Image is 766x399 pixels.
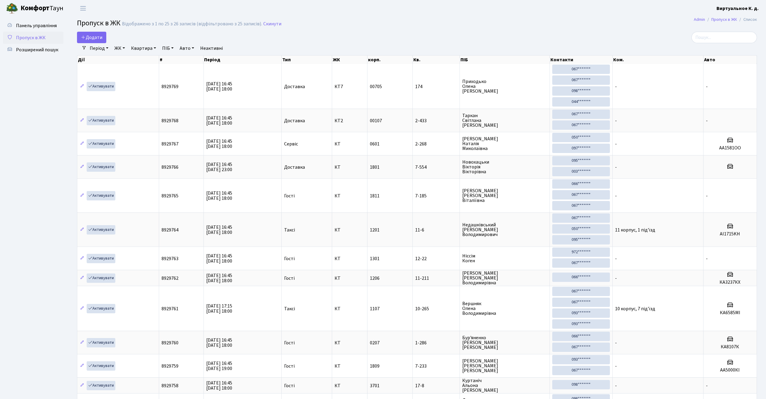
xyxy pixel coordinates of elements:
[162,83,178,90] span: 8929769
[162,255,178,262] span: 8929763
[284,276,295,281] span: Гості
[87,191,115,200] a: Активувати
[462,222,547,237] span: Недашківський [PERSON_NAME] Володимирович
[335,118,365,123] span: КТ2
[284,364,295,369] span: Гості
[370,340,380,346] span: 0207
[206,303,232,314] span: [DATE] 17:15 [DATE] 18:00
[462,359,547,373] span: [PERSON_NAME] [PERSON_NAME] [PERSON_NAME]
[129,43,159,53] a: Квартира
[159,56,204,64] th: #
[284,193,295,198] span: Гості
[160,43,176,53] a: ПІБ
[162,227,178,233] span: 8929764
[415,84,457,89] span: 174
[177,43,197,53] a: Авто
[206,115,232,126] span: [DATE] 16:45 [DATE] 18:00
[615,382,617,389] span: -
[162,275,178,282] span: 8929762
[694,16,705,23] a: Admin
[284,142,298,146] span: Сервіс
[335,340,365,345] span: КТ
[112,43,127,53] a: ЖК
[370,117,382,124] span: 00107
[415,256,457,261] span: 12-22
[706,255,708,262] span: -
[335,364,365,369] span: КТ
[75,3,91,13] button: Переключити навігацію
[122,21,262,27] div: Відображено з 1 по 25 з 26 записів (відфільтровано з 25 записів).
[284,340,295,345] span: Гості
[206,380,232,391] span: [DATE] 16:45 [DATE] 18:00
[87,338,115,347] a: Активувати
[162,117,178,124] span: 8929768
[462,113,547,128] span: Таркан Світлана [PERSON_NAME]
[370,141,380,147] span: 0601
[284,383,295,388] span: Гості
[415,142,457,146] span: 2-268
[370,275,380,282] span: 1206
[16,34,46,41] span: Пропуск в ЖК
[550,56,613,64] th: Контакти
[21,3,63,14] span: Таун
[415,276,457,281] span: 11-211
[367,56,412,64] th: корп.
[462,136,547,151] span: [PERSON_NAME] Наталія Миколаївна
[716,5,759,12] a: Виртуальное К. д.
[462,254,547,263] span: Ніссім Коген
[706,145,754,151] h5: АА1581ОО
[370,164,380,171] span: 1801
[706,310,754,316] h5: КА6585МІ
[3,32,63,44] a: Пропуск в ЖК
[706,344,754,350] h5: КА8107К
[162,363,178,369] span: 8929759
[706,117,708,124] span: -
[613,56,704,64] th: Ком.
[263,21,281,27] a: Скинути
[615,141,617,147] span: -
[162,340,178,346] span: 8929760
[462,271,547,285] span: [PERSON_NAME] [PERSON_NAME] Володимирівна
[284,165,305,170] span: Доставка
[284,256,295,261] span: Гості
[162,141,178,147] span: 8929767
[87,162,115,172] a: Активувати
[737,16,757,23] li: Список
[415,165,457,170] span: 7-554
[335,228,365,232] span: КТ
[460,56,550,64] th: ПІБ
[77,56,159,64] th: Дії
[206,253,232,264] span: [DATE] 16:45 [DATE] 18:00
[415,118,457,123] span: 2-433
[691,32,757,43] input: Пошук...
[615,305,655,312] span: 10 корпус, 7 під'їзд
[335,165,365,170] span: КТ
[415,364,457,369] span: 7-233
[462,378,547,393] span: Куртаніч Альона [PERSON_NAME]
[87,225,115,235] a: Активувати
[284,118,305,123] span: Доставка
[3,44,63,56] a: Розширений пошук
[206,337,232,349] span: [DATE] 16:45 [DATE] 18:00
[413,56,460,64] th: Кв.
[87,139,115,148] a: Активувати
[77,32,106,43] a: Додати
[711,16,737,23] a: Пропуск в ЖК
[370,227,380,233] span: 1201
[462,335,547,350] span: Бур'яненко [PERSON_NAME] [PERSON_NAME]
[6,2,18,14] img: logo.png
[77,18,120,28] span: Пропуск в ЖК
[206,272,232,284] span: [DATE] 16:45 [DATE] 18:00
[415,306,457,311] span: 10-265
[462,79,547,94] span: Приходько Олена [PERSON_NAME]
[704,56,757,64] th: Авто
[206,224,232,236] span: [DATE] 16:45 [DATE] 18:00
[284,228,295,232] span: Таксі
[706,231,754,237] h5: AI1715KH
[370,255,380,262] span: 1301
[615,83,617,90] span: -
[335,84,365,89] span: КТ7
[198,43,225,53] a: Неактивні
[87,82,115,91] a: Активувати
